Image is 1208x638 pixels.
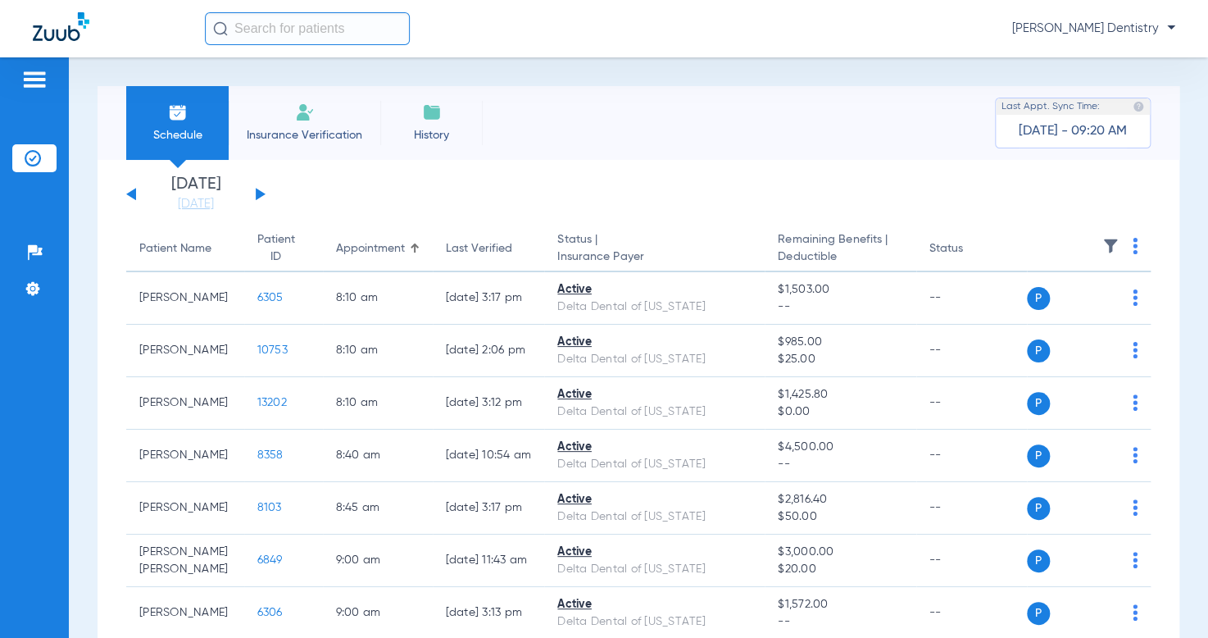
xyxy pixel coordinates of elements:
[1133,394,1138,411] img: group-dot-blue.svg
[433,325,545,377] td: [DATE] 2:06 PM
[916,377,1027,430] td: --
[257,231,295,266] div: Patient ID
[147,176,245,212] li: [DATE]
[126,377,244,430] td: [PERSON_NAME]
[422,103,442,122] img: History
[433,535,545,587] td: [DATE] 11:43 AM
[557,596,752,613] div: Active
[557,439,752,456] div: Active
[139,240,211,257] div: Patient Name
[336,240,405,257] div: Appointment
[126,325,244,377] td: [PERSON_NAME]
[205,12,410,45] input: Search for patients
[916,482,1027,535] td: --
[433,430,545,482] td: [DATE] 10:54 AM
[323,535,433,587] td: 9:00 AM
[778,403,902,421] span: $0.00
[778,439,902,456] span: $4,500.00
[1133,552,1138,568] img: group-dot-blue.svg
[257,607,283,618] span: 6306
[257,554,283,566] span: 6849
[1027,549,1050,572] span: P
[1027,287,1050,310] span: P
[778,248,902,266] span: Deductible
[765,226,915,272] th: Remaining Benefits |
[1019,123,1127,139] span: [DATE] - 09:20 AM
[295,103,315,122] img: Manual Insurance Verification
[126,535,244,587] td: [PERSON_NAME] [PERSON_NAME]
[241,127,368,144] span: Insurance Verification
[778,298,902,316] span: --
[1133,289,1138,306] img: group-dot-blue.svg
[557,403,752,421] div: Delta Dental of [US_STATE]
[147,196,245,212] a: [DATE]
[323,272,433,325] td: 8:10 AM
[557,613,752,631] div: Delta Dental of [US_STATE]
[778,561,902,578] span: $20.00
[446,240,532,257] div: Last Verified
[557,281,752,298] div: Active
[778,281,902,298] span: $1,503.00
[916,535,1027,587] td: --
[168,103,188,122] img: Schedule
[257,344,288,356] span: 10753
[323,430,433,482] td: 8:40 AM
[323,482,433,535] td: 8:45 AM
[433,482,545,535] td: [DATE] 3:17 PM
[126,430,244,482] td: [PERSON_NAME]
[544,226,765,272] th: Status |
[257,397,287,408] span: 13202
[1133,447,1138,463] img: group-dot-blue.svg
[126,482,244,535] td: [PERSON_NAME]
[778,596,902,613] span: $1,572.00
[778,351,902,368] span: $25.00
[1133,238,1138,254] img: group-dot-blue.svg
[1027,602,1050,625] span: P
[1133,342,1138,358] img: group-dot-blue.svg
[778,386,902,403] span: $1,425.80
[1133,101,1144,112] img: last sync help info
[557,508,752,526] div: Delta Dental of [US_STATE]
[916,430,1027,482] td: --
[778,508,902,526] span: $50.00
[557,386,752,403] div: Active
[557,544,752,561] div: Active
[557,491,752,508] div: Active
[21,70,48,89] img: hamburger-icon
[557,351,752,368] div: Delta Dental of [US_STATE]
[1133,499,1138,516] img: group-dot-blue.svg
[446,240,512,257] div: Last Verified
[916,325,1027,377] td: --
[257,292,284,303] span: 6305
[557,334,752,351] div: Active
[126,272,244,325] td: [PERSON_NAME]
[33,12,89,41] img: Zuub Logo
[778,544,902,561] span: $3,000.00
[1027,497,1050,520] span: P
[336,240,420,257] div: Appointment
[257,231,310,266] div: Patient ID
[916,272,1027,325] td: --
[257,449,284,461] span: 8358
[1027,392,1050,415] span: P
[257,502,282,513] span: 8103
[557,561,752,578] div: Delta Dental of [US_STATE]
[433,377,545,430] td: [DATE] 3:12 PM
[323,325,433,377] td: 8:10 AM
[778,334,902,351] span: $985.00
[139,127,216,144] span: Schedule
[916,226,1027,272] th: Status
[557,298,752,316] div: Delta Dental of [US_STATE]
[213,21,228,36] img: Search Icon
[139,240,231,257] div: Patient Name
[557,456,752,473] div: Delta Dental of [US_STATE]
[1027,444,1050,467] span: P
[433,272,545,325] td: [DATE] 3:17 PM
[1027,340,1050,362] span: P
[1012,21,1175,37] span: [PERSON_NAME] Dentistry
[1133,604,1138,621] img: group-dot-blue.svg
[778,456,902,473] span: --
[778,491,902,508] span: $2,816.40
[557,248,752,266] span: Insurance Payer
[778,613,902,631] span: --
